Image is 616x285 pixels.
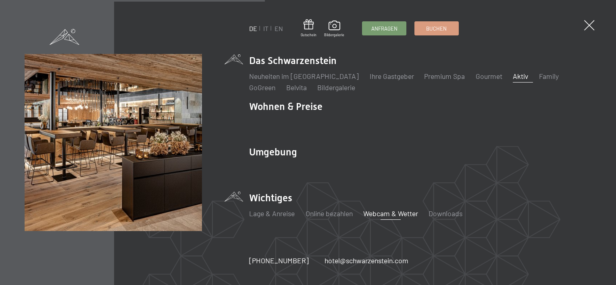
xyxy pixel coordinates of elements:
a: Aktiv [513,72,528,81]
a: hotel@schwarzenstein.com [325,256,408,266]
a: [PHONE_NUMBER] [249,256,309,266]
a: Downloads [429,209,462,218]
span: Gutschein [301,33,316,37]
a: GoGreen [249,83,275,92]
a: DE [249,25,257,32]
span: [PHONE_NUMBER] [249,256,309,265]
a: Lage & Anreise [249,209,295,218]
a: Webcam & Wetter [363,209,418,218]
a: Ihre Gastgeber [369,72,414,81]
span: Bildergalerie [324,33,344,37]
span: Anfragen [371,25,397,32]
a: EN [275,25,283,32]
a: Online bezahlen [305,209,352,218]
a: Premium Spa [425,72,465,81]
a: Family [539,72,559,81]
a: Buchen [415,22,458,35]
span: Buchen [426,25,447,32]
a: Belvita [286,83,306,92]
a: Bildergalerie [317,83,355,92]
a: Anfragen [362,22,406,35]
a: Neuheiten im [GEOGRAPHIC_DATA] [249,72,359,81]
a: Gourmet [476,72,502,81]
a: Bildergalerie [324,21,344,37]
a: Gutschein [301,19,316,37]
a: IT [263,25,268,32]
